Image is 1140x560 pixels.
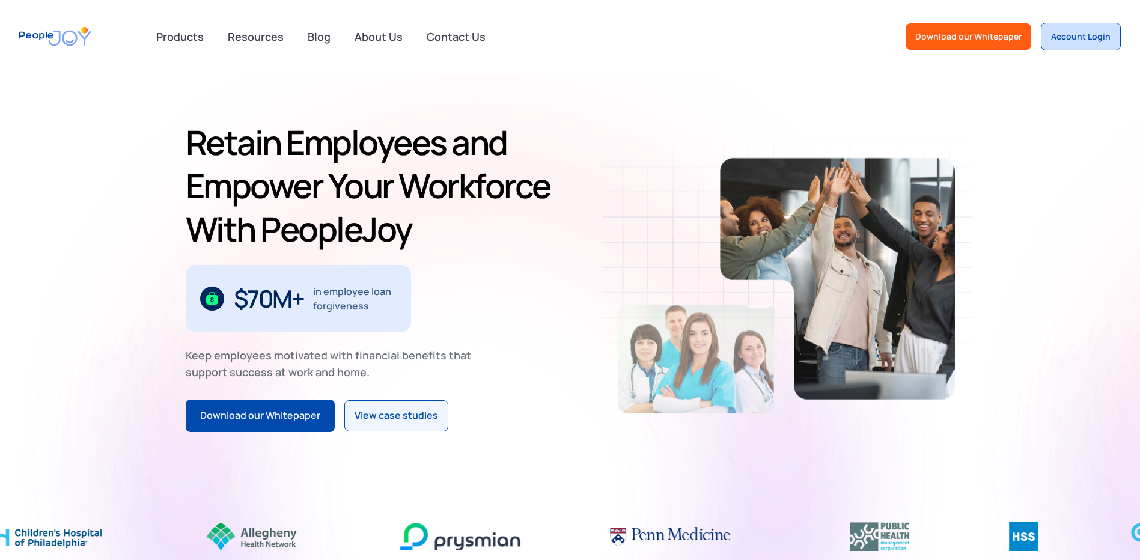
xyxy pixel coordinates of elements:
[344,400,448,431] a: View case studies
[355,408,438,424] div: View case studies
[1051,31,1111,43] div: Account Login
[419,23,493,50] a: Contact Us
[618,305,774,413] img: Retain-Employees-PeopleJoy
[186,121,565,251] h1: Retain Employees and Empower Your Workforce With PeopleJoy
[313,284,397,313] div: in employee loan forgiveness
[720,158,955,400] img: Retain-Employees-PeopleJoy
[234,289,304,308] div: $70M+
[149,25,211,49] div: Products
[300,23,338,50] a: Blog
[200,408,320,424] div: Download our Whitepaper
[915,31,1022,43] div: Download our Whitepaper
[906,23,1031,50] a: Download our Whitepaper
[186,347,481,380] div: Keep employees motivated with financial benefits that support success at work and home.
[186,265,411,332] div: 1 / 3
[1041,23,1121,50] a: Account Login
[19,19,91,53] a: home
[186,400,335,432] a: Download our Whitepaper
[347,23,410,50] a: About Us
[221,23,291,50] a: Resources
